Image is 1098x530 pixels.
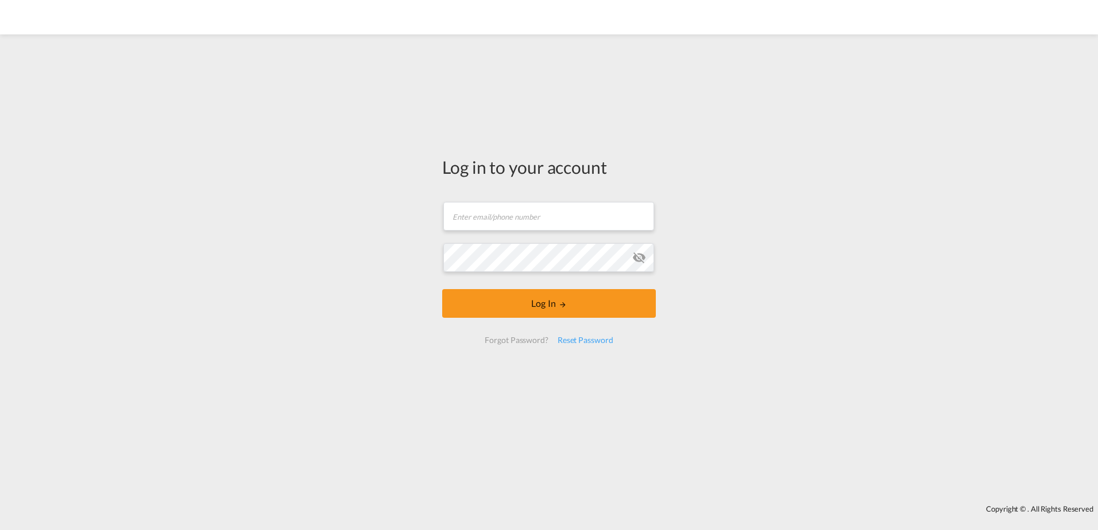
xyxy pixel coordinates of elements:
div: Forgot Password? [480,330,552,350]
div: Reset Password [553,330,618,350]
md-icon: icon-eye-off [632,251,646,264]
div: Log in to your account [442,155,656,179]
input: Enter email/phone number [443,202,654,231]
button: LOGIN [442,289,656,318]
